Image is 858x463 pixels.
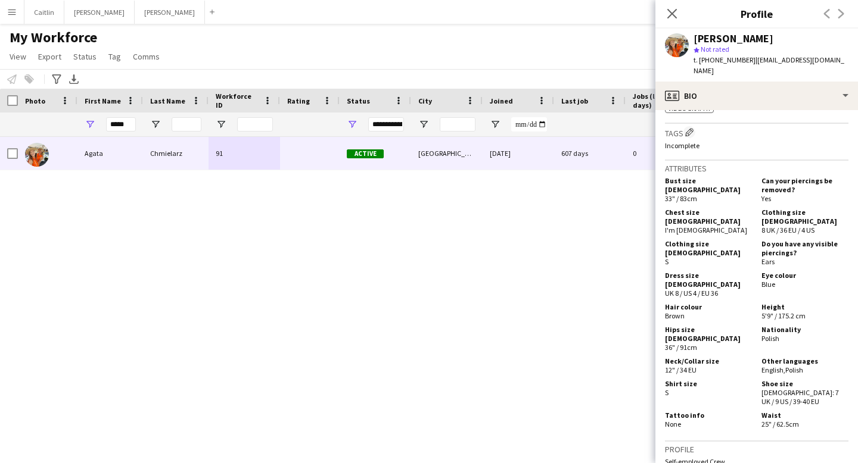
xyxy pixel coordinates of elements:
[665,226,747,234] span: I'm [DEMOGRAPHIC_DATA]
[209,137,280,170] div: 91
[665,257,669,266] span: S
[665,194,697,203] span: 33" / 83cm
[761,379,848,388] h5: Shoe size
[665,141,848,150] p: Incomplete
[554,137,626,170] div: 607 days
[33,49,66,64] a: Export
[237,117,273,132] input: Workforce ID Filter Input
[172,117,201,132] input: Last Name Filter Input
[25,143,49,167] img: Agata Chmielarz
[761,208,848,226] h5: Clothing size [DEMOGRAPHIC_DATA]
[665,126,848,139] h3: Tags
[665,271,752,289] h5: Dress size [DEMOGRAPHIC_DATA]
[143,137,209,170] div: Chmielarz
[216,119,226,130] button: Open Filter Menu
[561,96,588,105] span: Last job
[665,239,752,257] h5: Clothing size [DEMOGRAPHIC_DATA]
[761,280,775,289] span: Blue
[5,49,31,64] a: View
[511,117,547,132] input: Joined Filter Input
[665,356,752,365] h5: Neck/Collar size
[665,325,752,343] h5: Hips size [DEMOGRAPHIC_DATA]
[10,51,26,62] span: View
[490,96,513,105] span: Joined
[133,51,160,62] span: Comms
[665,302,752,311] h5: Hair colour
[761,311,806,320] span: 5'9" / 175.2 cm
[655,82,858,110] div: Bio
[665,343,697,352] span: 36" / 91cm
[761,388,839,406] span: [DEMOGRAPHIC_DATA]: 7 UK / 9 US / 39-40 EU
[761,325,848,334] h5: Nationality
[665,311,685,320] span: Brown
[483,137,554,170] div: [DATE]
[104,49,126,64] a: Tag
[761,302,848,311] h5: Height
[216,92,259,110] span: Workforce ID
[694,55,844,75] span: | [EMAIL_ADDRESS][DOMAIN_NAME]
[694,55,756,64] span: t. [PHONE_NUMBER]
[761,420,799,428] span: 25" / 62.5cm
[490,119,500,130] button: Open Filter Menu
[665,388,669,397] span: S
[694,33,773,44] div: [PERSON_NAME]
[665,420,681,428] span: None
[761,176,848,194] h5: Can your piercings be removed?
[665,379,752,388] h5: Shirt size
[665,411,752,420] h5: Tattoo info
[633,92,682,110] span: Jobs (last 90 days)
[108,51,121,62] span: Tag
[761,226,815,234] span: 8 UK / 36 EU / 4 US
[665,365,697,374] span: 12" / 34 EU
[761,411,848,420] h5: Waist
[150,119,161,130] button: Open Filter Menu
[655,6,858,21] h3: Profile
[665,176,752,194] h5: Bust size [DEMOGRAPHIC_DATA]
[665,289,718,298] span: UK 8 / US 4 / EU 36
[10,29,97,46] span: My Workforce
[761,271,848,280] h5: Eye colour
[77,137,143,170] div: Agata
[106,117,136,132] input: First Name Filter Input
[38,51,61,62] span: Export
[761,356,848,365] h5: Other languages
[347,119,357,130] button: Open Filter Menu
[67,72,81,86] app-action-btn: Export XLSX
[411,137,483,170] div: [GEOGRAPHIC_DATA]
[665,208,752,226] h5: Chest size [DEMOGRAPHIC_DATA]
[85,119,95,130] button: Open Filter Menu
[135,1,205,24] button: [PERSON_NAME]
[761,194,771,203] span: Yes
[49,72,64,86] app-action-btn: Advanced filters
[785,365,803,374] span: Polish
[64,1,135,24] button: [PERSON_NAME]
[761,365,785,374] span: English ,
[128,49,164,64] a: Comms
[418,96,432,105] span: City
[347,149,384,158] span: Active
[665,163,848,174] h3: Attributes
[440,117,475,132] input: City Filter Input
[347,96,370,105] span: Status
[73,51,97,62] span: Status
[418,119,429,130] button: Open Filter Menu
[24,1,64,24] button: Caitlin
[25,96,45,105] span: Photo
[626,137,703,170] div: 0
[287,96,310,105] span: Rating
[665,444,848,455] h3: Profile
[69,49,101,64] a: Status
[761,257,775,266] span: Ears
[85,96,121,105] span: First Name
[701,45,729,54] span: Not rated
[761,334,779,343] span: Polish
[761,239,848,257] h5: Do you have any visible piercings?
[150,96,185,105] span: Last Name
